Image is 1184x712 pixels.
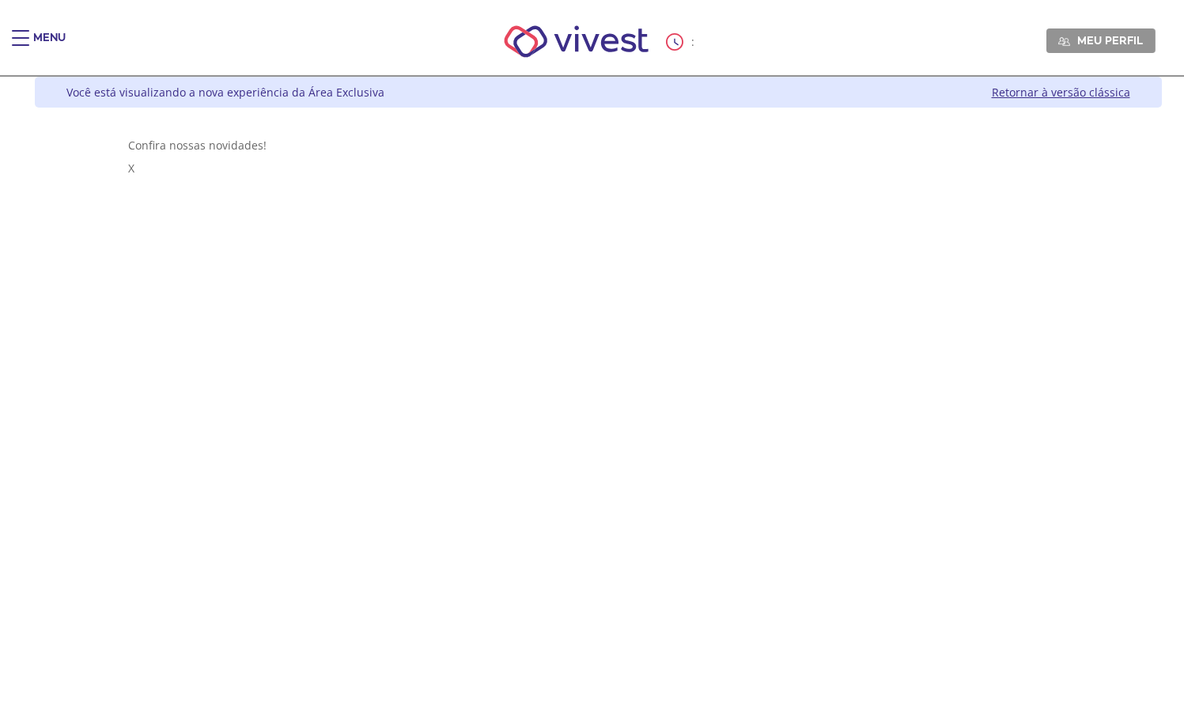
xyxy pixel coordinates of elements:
[486,8,666,75] img: Vivest
[1077,33,1143,47] span: Meu perfil
[1046,28,1156,52] a: Meu perfil
[992,85,1130,100] a: Retornar à versão clássica
[33,30,66,62] div: Menu
[1058,36,1070,47] img: Meu perfil
[128,138,1068,153] div: Confira nossas novidades!
[666,33,698,51] div: :
[66,85,384,100] div: Você está visualizando a nova experiência da Área Exclusiva
[128,161,134,176] span: X
[23,77,1162,712] div: Vivest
